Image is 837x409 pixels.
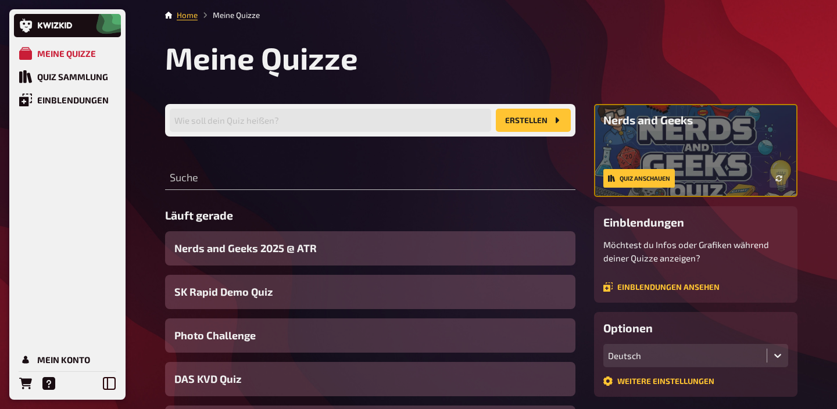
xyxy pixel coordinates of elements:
div: Meine Quizze [37,48,96,59]
a: Bestellungen [14,372,37,395]
h3: Nerds and Geeks [603,113,788,127]
a: Mein Konto [14,348,121,371]
h3: Läuft gerade [165,209,575,222]
p: Möchtest du Infos oder Grafiken während deiner Quizze anzeigen? [603,238,788,264]
div: Deutsch [608,350,762,361]
a: Photo Challenge [165,318,575,353]
div: Mein Konto [37,354,90,365]
div: Einblendungen [37,95,109,105]
a: Home [177,10,198,20]
span: DAS KVD Quiz [174,371,241,387]
a: Hilfe [37,372,60,395]
a: Quiz anschauen [603,169,675,188]
a: Meine Quizze [14,42,121,65]
h1: Meine Quizze [165,40,797,76]
a: Einblendungen ansehen [603,282,720,292]
a: SK Rapid Demo Quiz [165,275,575,309]
a: DAS KVD Quiz [165,362,575,396]
a: Quiz Sammlung [14,65,121,88]
span: Photo Challenge [174,328,256,343]
a: Einblendungen [14,88,121,112]
h3: Optionen [603,321,788,335]
div: Quiz Sammlung [37,71,108,82]
a: Nerds and Geeks 2025 @ ATR [165,231,575,266]
button: Erstellen [496,109,571,132]
span: Nerds and Geeks 2025 @ ATR [174,241,317,256]
input: Suche [165,167,575,190]
a: Weitere Einstellungen [603,376,714,386]
span: SK Rapid Demo Quiz [174,284,273,300]
li: Home [177,9,198,21]
li: Meine Quizze [198,9,260,21]
input: Wie soll dein Quiz heißen? [170,109,491,132]
h3: Einblendungen [603,216,788,229]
